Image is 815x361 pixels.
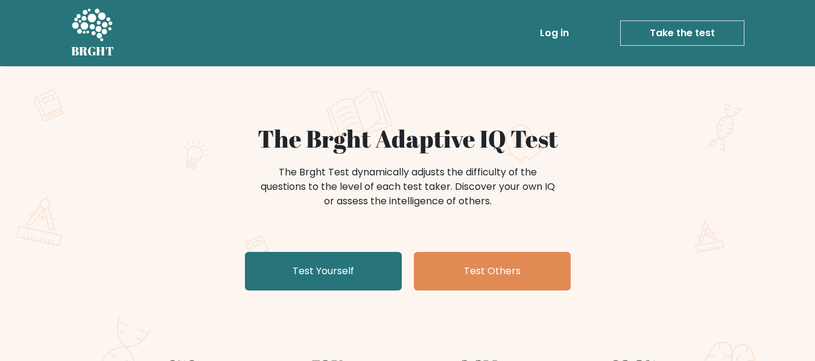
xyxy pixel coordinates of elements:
[620,20,744,46] a: Take the test
[257,165,559,209] div: The Brght Test dynamically adjusts the difficulty of the questions to the level of each test take...
[535,21,574,45] a: Log in
[414,252,571,290] a: Test Others
[113,124,702,153] h1: The Brght Adaptive IQ Test
[71,44,115,58] h5: BRGHT
[245,252,402,290] a: Test Yourself
[71,5,115,61] a: BRGHT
